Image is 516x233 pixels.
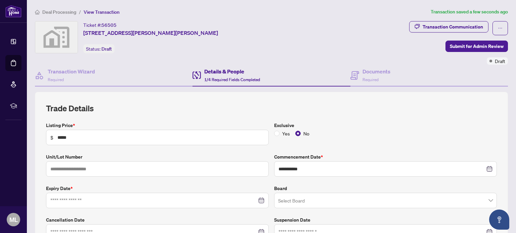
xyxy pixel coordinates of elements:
label: Listing Price [46,122,269,129]
span: Draft [101,46,112,52]
span: home [35,10,40,14]
label: Suspension Date [274,216,497,224]
img: svg%3e [35,21,78,53]
button: Transaction Communication [409,21,488,33]
span: Submit for Admin Review [450,41,504,52]
span: ML [9,215,18,224]
label: Expiry Date [46,185,269,192]
div: Status: [83,44,115,53]
button: Submit for Admin Review [445,41,508,52]
span: [STREET_ADDRESS][PERSON_NAME][PERSON_NAME] [83,29,218,37]
span: No [301,130,312,137]
label: Exclusive [274,122,497,129]
li: / [79,8,81,16]
h4: Documents [362,67,390,75]
span: $ [50,134,53,141]
div: Ticket #: [83,21,117,29]
h4: Transaction Wizard [48,67,95,75]
img: logo [5,5,21,17]
span: 56505 [101,22,117,28]
span: 1/4 Required Fields Completed [204,77,260,82]
article: Transaction saved a few seconds ago [431,8,508,16]
span: Draft [495,57,505,65]
span: Deal Processing [42,9,76,15]
div: Transaction Communication [423,21,483,32]
label: Unit/Lot Number [46,153,269,161]
label: Cancellation Date [46,216,269,224]
span: View Transaction [84,9,120,15]
button: Open asap [489,210,509,230]
span: Required [362,77,379,82]
label: Board [274,185,497,192]
span: ellipsis [498,26,503,31]
span: Required [48,77,64,82]
span: Yes [279,130,293,137]
label: Commencement Date [274,153,497,161]
h2: Trade Details [46,103,497,114]
h4: Details & People [204,67,260,75]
